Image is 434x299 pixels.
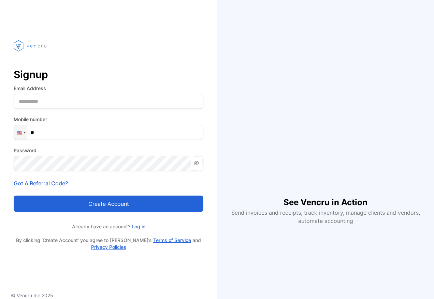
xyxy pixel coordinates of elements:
div: United States: + 1 [14,125,27,140]
a: Privacy Policies [91,244,126,250]
p: Already have an account? [14,223,203,230]
a: Terms of Service [153,237,191,243]
p: Signup [14,66,203,83]
button: Create account [14,196,203,212]
a: Log in [130,224,145,229]
p: Got A Referral Code? [14,179,203,187]
label: Password [14,147,203,154]
iframe: YouTube video player [239,74,413,185]
img: vencru logo [14,27,48,64]
p: By clicking ‘Create Account’ you agree to [PERSON_NAME]’s and [14,237,203,251]
h1: See Vencru in Action [284,185,367,209]
label: Email Address [14,85,203,92]
p: Send invoices and receipts, track inventory, manage clients and vendors, automate accounting [227,209,424,225]
label: Mobile number [14,116,203,123]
